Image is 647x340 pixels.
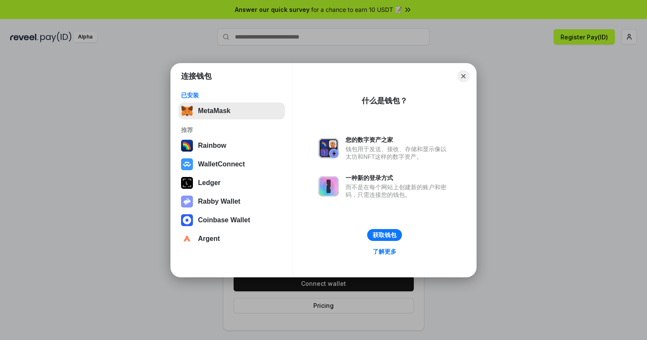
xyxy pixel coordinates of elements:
button: Rabby Wallet [178,193,285,210]
div: 而不是在每个网站上创建新的账户和密码，只需连接您的钱包。 [346,183,451,199]
div: 获取钱包 [373,231,396,239]
button: 获取钱包 [367,229,402,241]
div: Argent [198,235,220,243]
img: svg+xml,%3Csvg%20xmlns%3D%22http%3A%2F%2Fwww.w3.org%2F2000%2Fsvg%22%20fill%3D%22none%22%20viewBox... [181,196,193,207]
img: svg+xml,%3Csvg%20xmlns%3D%22http%3A%2F%2Fwww.w3.org%2F2000%2Fsvg%22%20width%3D%2228%22%20height%3... [181,177,193,189]
img: svg+xml,%3Csvg%20width%3D%2228%22%20height%3D%2228%22%20viewBox%3D%220%200%2028%2028%22%20fill%3D... [181,233,193,245]
div: Ledger [198,179,220,187]
img: svg+xml,%3Csvg%20width%3D%22120%22%20height%3D%22120%22%20viewBox%3D%220%200%20120%20120%22%20fil... [181,140,193,152]
div: 什么是钱包？ [362,96,407,106]
div: Rabby Wallet [198,198,240,205]
button: Ledger [178,174,285,191]
button: WalletConnect [178,156,285,173]
div: 已安装 [181,91,282,99]
img: svg+xml,%3Csvg%20width%3D%2228%22%20height%3D%2228%22%20viewBox%3D%220%200%2028%2028%22%20fill%3D... [181,214,193,226]
div: Rainbow [198,142,226,149]
div: 您的数字资产之家 [346,136,451,144]
h1: 连接钱包 [181,71,212,81]
div: 钱包用于发送、接收、存储和显示像以太坊和NFT这样的数字资产。 [346,145,451,160]
a: 了解更多 [368,246,402,257]
img: svg+xml,%3Csvg%20xmlns%3D%22http%3A%2F%2Fwww.w3.org%2F2000%2Fsvg%22%20fill%3D%22none%22%20viewBox... [318,176,339,196]
div: MetaMask [198,107,230,115]
img: svg+xml,%3Csvg%20fill%3D%22none%22%20height%3D%2233%22%20viewBox%3D%220%200%2035%2033%22%20width%... [181,105,193,117]
button: Coinbase Wallet [178,212,285,229]
button: Rainbow [178,137,285,154]
div: 推荐 [181,126,282,134]
div: WalletConnect [198,160,245,168]
img: svg+xml,%3Csvg%20width%3D%2228%22%20height%3D%2228%22%20viewBox%3D%220%200%2028%2028%22%20fill%3D... [181,158,193,170]
button: Argent [178,230,285,247]
div: 了解更多 [373,248,396,255]
button: MetaMask [178,102,285,119]
img: svg+xml,%3Csvg%20xmlns%3D%22http%3A%2F%2Fwww.w3.org%2F2000%2Fsvg%22%20fill%3D%22none%22%20viewBox... [318,138,339,158]
div: 一种新的登录方式 [346,174,451,182]
button: Close [457,70,469,82]
div: Coinbase Wallet [198,216,250,224]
